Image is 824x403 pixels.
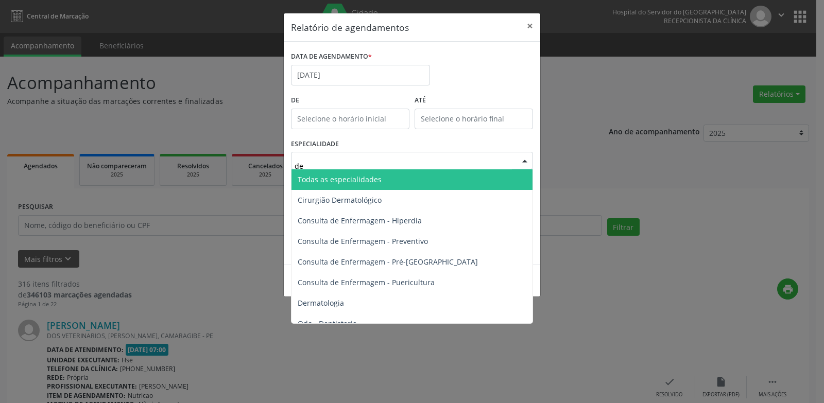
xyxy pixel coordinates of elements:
span: Cirurgião Dermatológico [298,195,382,205]
input: Selecione o horário final [415,109,533,129]
span: Dermatologia [298,298,344,308]
label: ESPECIALIDADE [291,136,339,152]
input: Seleciona uma especialidade [295,155,512,176]
span: Consulta de Enfermagem - Hiperdia [298,216,422,225]
label: DATA DE AGENDAMENTO [291,49,372,65]
span: Consulta de Enfermagem - Puericultura [298,277,435,287]
button: Close [520,13,540,39]
label: ATÉ [415,93,533,109]
span: Odo.- Dentisteria [298,319,357,328]
span: Consulta de Enfermagem - Preventivo [298,236,428,246]
label: De [291,93,409,109]
span: Todas as especialidades [298,174,382,184]
input: Selecione uma data ou intervalo [291,65,430,85]
span: Consulta de Enfermagem - Pré-[GEOGRAPHIC_DATA] [298,257,478,267]
h5: Relatório de agendamentos [291,21,409,34]
input: Selecione o horário inicial [291,109,409,129]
